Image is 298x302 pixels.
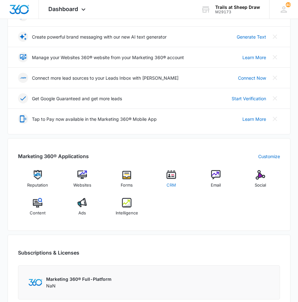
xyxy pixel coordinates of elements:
[240,170,280,193] a: Social
[116,210,138,216] span: Intelligence
[32,54,184,61] p: Manage your Websites 360® website from your Marketing 360® account
[238,75,266,81] a: Connect Now
[107,198,147,221] a: Intelligence
[270,93,280,103] button: Close
[32,95,122,102] p: Get Google Guaranteed and get more leads
[242,116,266,122] a: Learn More
[30,210,46,216] span: Content
[32,116,157,122] p: Tap to Pay now available in the Marketing 360® Mobile App
[286,2,291,7] div: notifications count
[286,2,291,7] span: 40
[215,5,260,10] div: account name
[18,249,79,256] h2: Subscriptions & Licenses
[46,276,112,289] div: NaN
[63,198,102,221] a: Ads
[258,153,280,160] a: Customize
[46,276,112,282] p: Marketing 360® Full-Platform
[270,32,280,42] button: Close
[215,10,260,14] div: account id
[48,6,78,12] span: Dashboard
[18,198,58,221] a: Content
[73,182,91,188] span: Websites
[270,52,280,62] button: Close
[232,95,266,102] a: Start Verification
[167,182,176,188] span: CRM
[211,182,221,188] span: Email
[107,170,147,193] a: Forms
[237,34,266,40] a: Generate Text
[121,182,133,188] span: Forms
[27,182,48,188] span: Reputation
[32,34,167,40] p: Create powerful brand messaging with our new AI text generator
[18,170,58,193] a: Reputation
[255,182,266,188] span: Social
[270,73,280,83] button: Close
[78,210,86,216] span: Ads
[196,170,235,193] a: Email
[63,170,102,193] a: Websites
[18,152,89,160] h2: Marketing 360® Applications
[28,279,42,286] img: Marketing 360 Logo
[270,114,280,124] button: Close
[32,75,179,81] p: Connect more lead sources to your Leads Inbox with [PERSON_NAME]
[242,54,266,61] a: Learn More
[152,170,191,193] a: CRM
